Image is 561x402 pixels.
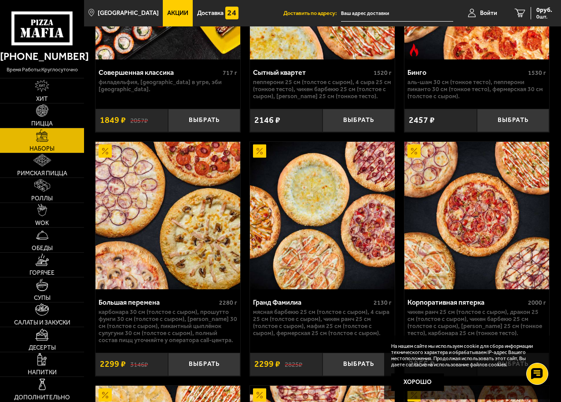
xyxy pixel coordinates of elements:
span: Наборы [29,146,55,152]
div: Корпоративная пятерка [407,298,526,306]
span: Доставка [197,10,224,16]
span: Римская пицца [17,170,67,177]
img: Острое блюдо [407,44,421,57]
p: Мясная Барбекю 25 см (толстое с сыром), 4 сыра 25 см (толстое с сыром), Чикен Ранч 25 см (толстое... [253,309,392,337]
p: Чикен Ранч 25 см (толстое с сыром), Дракон 25 см (толстое с сыром), Чикен Барбекю 25 см (толстое ... [407,309,546,337]
span: 2299 ₽ [254,360,280,369]
span: 2000 г [528,299,546,306]
a: АкционныйГранд Фамилиа [250,142,395,290]
span: Доставить по адресу: [283,11,341,16]
div: Гранд Фамилиа [253,298,371,306]
img: Акционный [99,388,112,402]
span: Войти [480,10,497,16]
button: Выбрать [168,353,241,376]
span: Роллы [31,195,53,202]
span: 1520 г [374,69,392,77]
s: 2825 ₽ [285,360,302,368]
img: Гранд Фамилиа [250,142,395,290]
span: 0 руб. [536,7,552,13]
span: Напитки [28,369,57,376]
span: Пицца [31,121,53,127]
span: 1530 г [528,69,546,77]
span: Дополнительно [14,395,70,401]
img: Корпоративная пятерка [404,142,549,290]
button: Выбрать [477,109,550,132]
span: 1849 ₽ [100,116,126,125]
s: 2057 ₽ [130,116,148,124]
div: Совершенная классика [99,68,220,77]
div: Бинго [407,68,526,77]
span: Горячее [29,270,55,276]
span: Салаты и закуски [14,320,70,326]
span: Хит [36,96,48,102]
img: Акционный [253,144,266,158]
p: Аль-Шам 30 см (тонкое тесто), Пепперони Пиканто 30 см (тонкое тесто), Фермерская 30 см (толстое с... [407,79,546,100]
span: 2146 ₽ [254,116,280,125]
p: Карбонара 30 см (толстое с сыром), Прошутто Фунги 30 см (толстое с сыром), [PERSON_NAME] 30 см (т... [99,309,237,344]
s: 3146 ₽ [130,360,148,368]
span: 2280 г [219,299,237,306]
button: Выбрать [168,109,241,132]
span: 2299 ₽ [100,360,126,369]
img: Большая перемена [95,142,240,290]
button: Выбрать [323,109,395,132]
span: [GEOGRAPHIC_DATA] [98,10,159,16]
button: Выбрать [323,353,395,376]
span: 0 шт. [536,14,552,19]
img: 15daf4d41897b9f0e9f617042186c801.svg [225,7,238,20]
span: Обеды [32,245,53,251]
a: АкционныйКорпоративная пятерка [404,142,549,290]
span: 2130 г [374,299,392,306]
span: 2457 ₽ [409,116,435,125]
div: Сытный квартет [253,68,371,77]
img: Акционный [99,144,112,158]
img: Акционный [253,388,266,402]
span: Акции [167,10,188,16]
span: Десерты [29,345,56,351]
p: На нашем сайте мы используем cookie для сбора информации технического характера и обрабатываем IP... [391,343,539,368]
img: Акционный [407,144,421,158]
button: Хорошо [391,373,444,391]
input: Ваш адрес доставки [341,5,453,22]
p: Пепперони 25 см (толстое с сыром), 4 сыра 25 см (тонкое тесто), Чикен Барбекю 25 см (толстое с сы... [253,79,392,100]
div: Большая перемена [99,298,217,306]
span: 717 г [223,69,237,77]
p: Филадельфия, [GEOGRAPHIC_DATA] в угре, Эби [GEOGRAPHIC_DATA]. [99,79,237,93]
span: Супы [34,295,51,301]
a: АкционныйБольшая перемена [95,142,240,290]
span: WOK [35,220,49,226]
